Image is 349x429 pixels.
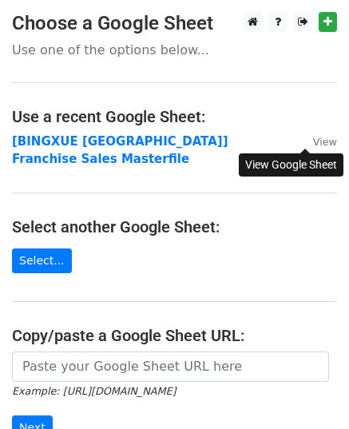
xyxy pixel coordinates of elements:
[12,248,72,273] a: Select...
[269,352,349,429] iframe: Chat Widget
[12,217,337,236] h4: Select another Google Sheet:
[12,134,228,167] a: [BINGXUE [GEOGRAPHIC_DATA]] Franchise Sales Masterfile
[12,385,176,397] small: Example: [URL][DOMAIN_NAME]
[12,12,337,35] h3: Choose a Google Sheet
[239,153,343,177] div: View Google Sheet
[12,107,337,126] h4: Use a recent Google Sheet:
[313,136,337,148] small: View
[12,42,337,58] p: Use one of the options below...
[12,326,337,345] h4: Copy/paste a Google Sheet URL:
[297,134,337,149] a: View
[12,352,329,382] input: Paste your Google Sheet URL here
